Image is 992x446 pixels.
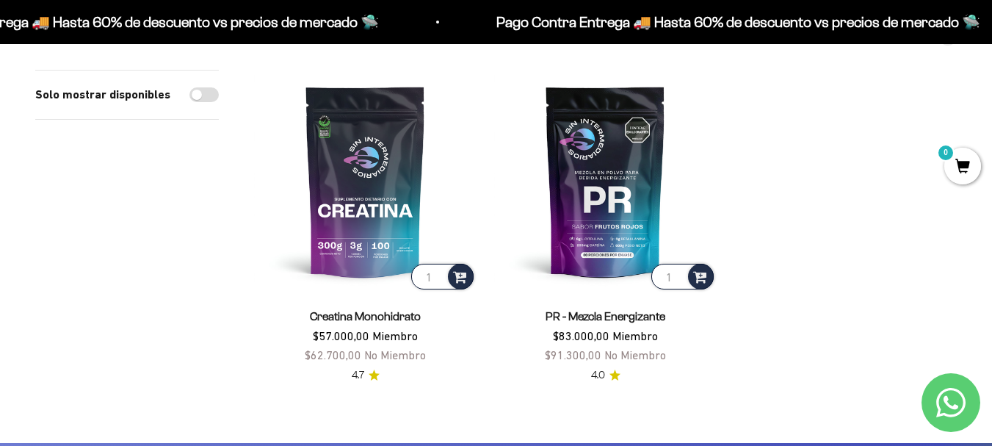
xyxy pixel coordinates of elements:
[944,159,981,176] a: 0
[937,144,955,162] mark: 0
[313,329,369,342] span: $57.000,00
[305,348,361,362] span: $62.700,00
[591,367,605,384] span: 4.0
[364,348,426,362] span: No Miembro
[352,367,380,384] a: 4.74.7 de 5.0 estrellas
[310,310,421,323] a: Creatina Monohidrato
[553,329,609,342] span: $83.000,00
[604,348,666,362] span: No Miembro
[495,10,979,34] p: Pago Contra Entrega 🚚 Hasta 60% de descuento vs precios de mercado 🛸
[591,367,620,384] a: 4.04.0 de 5.0 estrellas
[35,85,170,104] label: Solo mostrar disponibles
[612,329,658,342] span: Miembro
[352,367,364,384] span: 4.7
[546,310,665,323] a: PR - Mezcla Energizante
[372,329,418,342] span: Miembro
[545,348,601,362] span: $91.300,00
